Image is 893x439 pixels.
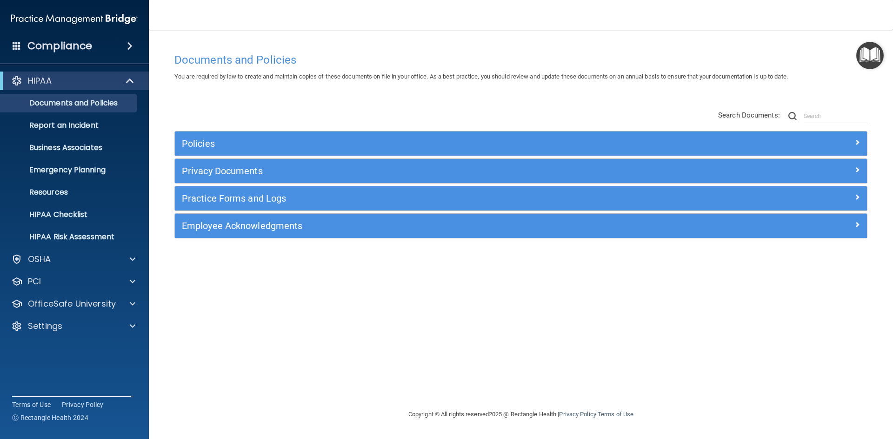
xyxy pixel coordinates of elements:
a: Policies [182,136,860,151]
img: PMB logo [11,10,138,28]
a: Privacy Documents [182,164,860,178]
span: You are required by law to create and maintain copies of these documents on file in your office. ... [174,73,788,80]
h4: Documents and Policies [174,54,867,66]
span: Ⓒ Rectangle Health 2024 [12,413,88,422]
a: Employee Acknowledgments [182,218,860,233]
h5: Policies [182,138,687,149]
p: Report an Incident [6,121,133,130]
a: OfficeSafe University [11,298,135,309]
a: HIPAA [11,75,135,86]
p: OSHA [28,254,51,265]
a: Privacy Policy [62,400,104,409]
h5: Practice Forms and Logs [182,193,687,203]
a: Terms of Use [598,411,633,418]
h4: Compliance [27,39,92,52]
p: HIPAA Checklist [6,210,133,219]
button: Open Resource Center [856,42,884,69]
input: Search [804,109,867,123]
p: Emergency Planning [6,165,133,175]
p: PCI [28,276,41,287]
p: Resources [6,188,133,197]
span: Search Documents: [718,111,780,119]
a: PCI [11,276,135,287]
a: Practice Forms and Logs [182,191,860,206]
p: Business Associates [6,143,133,152]
div: Copyright © All rights reserved 2025 @ Rectangle Health | | [351,400,691,429]
p: Documents and Policies [6,98,133,108]
iframe: Drift Widget Chat Controller [732,373,882,410]
a: Settings [11,321,135,332]
p: Settings [28,321,62,332]
h5: Privacy Documents [182,166,687,176]
p: HIPAA Risk Assessment [6,232,133,242]
img: ic-search.3b580494.png [788,112,797,120]
h5: Employee Acknowledgments [182,221,687,231]
a: Privacy Policy [559,411,596,418]
p: HIPAA [28,75,52,86]
a: OSHA [11,254,135,265]
p: OfficeSafe University [28,298,116,309]
a: Terms of Use [12,400,51,409]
